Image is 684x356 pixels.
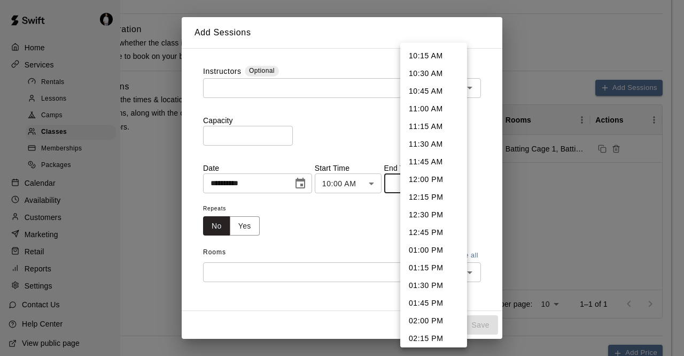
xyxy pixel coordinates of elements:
li: 02:15 PM [400,330,467,347]
li: 01:30 PM [400,277,467,294]
li: 01:45 PM [400,294,467,312]
li: 01:00 PM [400,241,467,259]
li: 12:15 PM [400,188,467,206]
li: 12:45 PM [400,224,467,241]
li: 11:15 AM [400,118,467,135]
li: 11:30 AM [400,135,467,153]
li: 10:15 AM [400,47,467,65]
li: 11:00 AM [400,100,467,118]
li: 11:45 AM [400,153,467,171]
li: 01:15 PM [400,259,467,277]
li: 12:30 PM [400,206,467,224]
li: 02:00 PM [400,312,467,330]
li: 10:45 AM [400,82,467,100]
li: 10:30 AM [400,65,467,82]
li: 12:00 PM [400,171,467,188]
